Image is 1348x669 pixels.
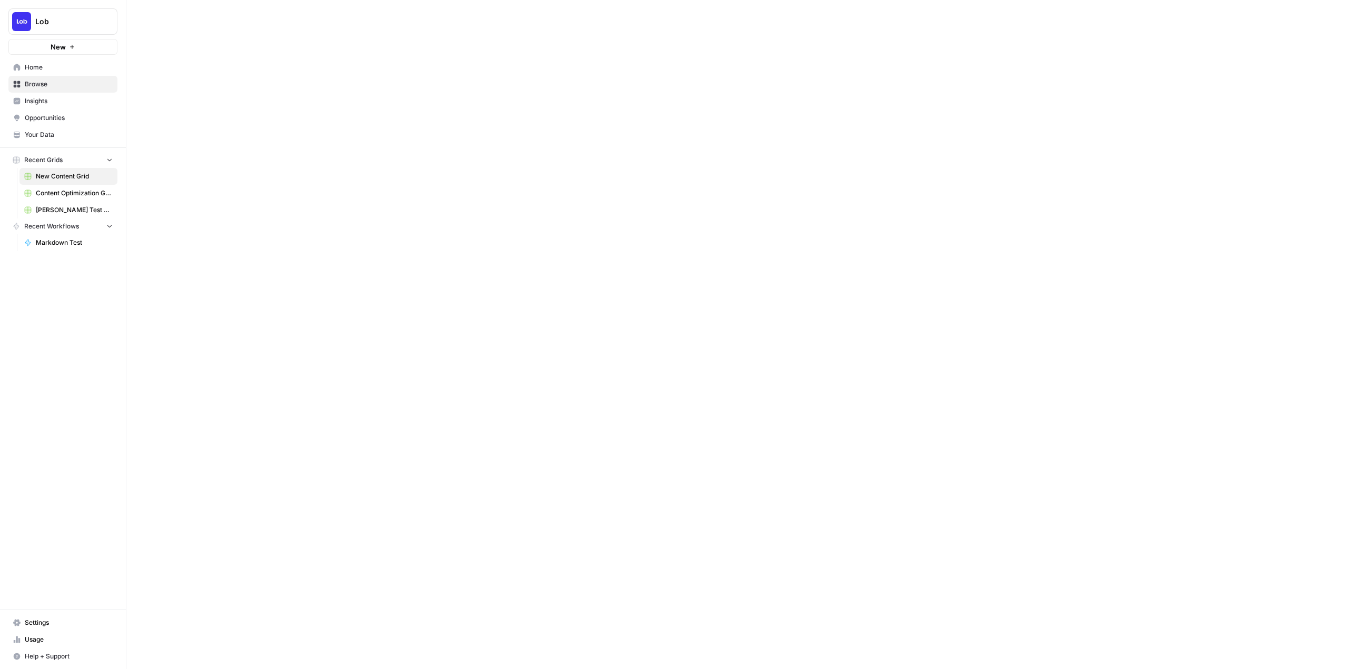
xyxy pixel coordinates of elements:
a: Markdown Test [19,234,117,251]
span: Your Data [25,130,113,139]
span: Browse [25,79,113,89]
a: [PERSON_NAME] Test Grid [19,202,117,218]
span: Lob [35,16,99,27]
button: New [8,39,117,55]
a: Home [8,59,117,76]
span: Insights [25,96,113,106]
a: Usage [8,631,117,648]
button: Help + Support [8,648,117,665]
img: Lob Logo [12,12,31,31]
span: Markdown Test [36,238,113,247]
a: Browse [8,76,117,93]
span: Help + Support [25,652,113,661]
a: Insights [8,93,117,109]
span: Opportunities [25,113,113,123]
span: New Content Grid [36,172,113,181]
a: Settings [8,614,117,631]
a: Your Data [8,126,117,143]
span: Usage [25,635,113,644]
span: New [51,42,66,52]
span: Content Optimization Grid [36,188,113,198]
a: Opportunities [8,109,117,126]
a: New Content Grid [19,168,117,185]
button: Recent Grids [8,152,117,168]
span: [PERSON_NAME] Test Grid [36,205,113,215]
button: Workspace: Lob [8,8,117,35]
span: Home [25,63,113,72]
span: Recent Workflows [24,222,79,231]
span: Recent Grids [24,155,63,165]
a: Content Optimization Grid [19,185,117,202]
span: Settings [25,618,113,627]
button: Recent Workflows [8,218,117,234]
